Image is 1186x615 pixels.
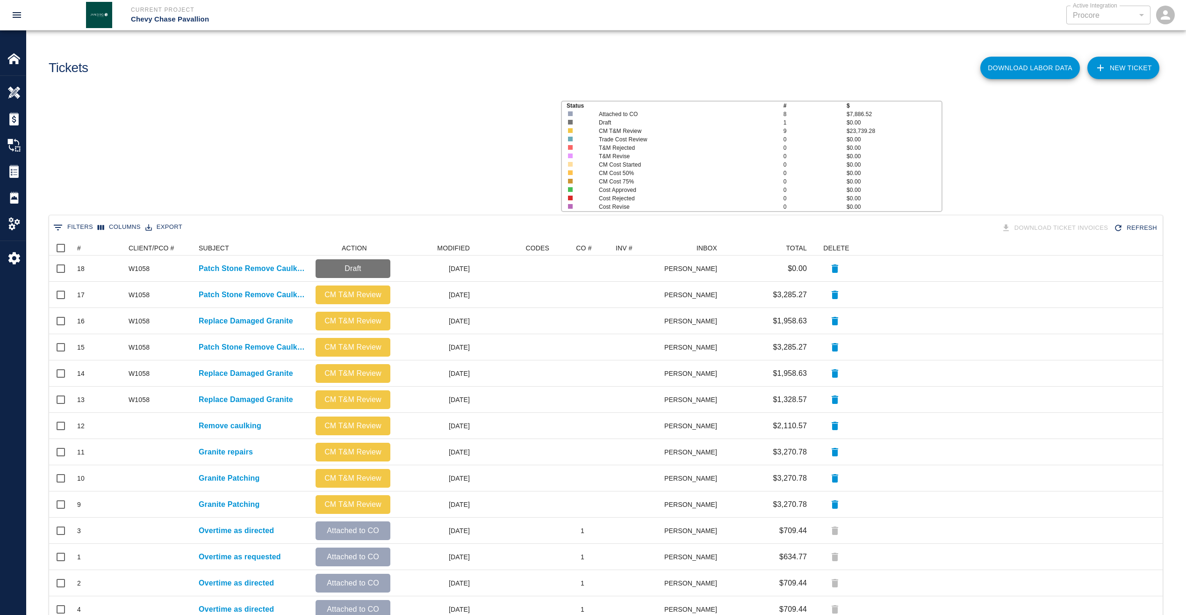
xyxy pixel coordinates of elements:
a: Granite Patching [199,473,259,484]
div: [PERSON_NAME] [665,465,722,491]
div: [DATE] [395,360,474,387]
div: CODES [525,241,549,256]
div: 10 [77,474,85,483]
div: [DATE] [395,413,474,439]
button: open drawer [6,4,28,26]
p: $1,328.57 [773,394,807,405]
h1: Tickets [49,60,88,76]
p: $0.00 [847,152,942,161]
div: 17 [77,290,85,300]
p: Attached to CO [599,110,765,118]
div: MODIFIED [437,241,470,256]
div: # [77,241,81,256]
a: Replace Damaged Granite [199,368,293,379]
div: 1 [581,578,584,588]
a: Remove caulking [199,420,261,432]
a: Overtime as directed [199,525,274,536]
div: [DATE] [395,308,474,334]
p: 0 [783,186,847,194]
div: 1 [77,552,81,562]
div: [PERSON_NAME] [665,570,722,596]
p: CM T&M Review [319,368,387,379]
a: Patch Stone Remove Caulking [199,342,306,353]
p: $3,270.78 [773,447,807,458]
div: # [72,241,124,256]
div: [DATE] [395,334,474,360]
div: W1058 [129,290,150,300]
div: [PERSON_NAME] [665,439,722,465]
div: 2 [77,578,81,588]
div: TOTAL [722,241,812,256]
p: 0 [783,161,847,169]
a: Overtime as directed [199,604,274,615]
p: $3,270.78 [773,499,807,510]
div: W1058 [129,264,150,273]
p: CM T&M Review [319,420,387,432]
div: DELETE [812,241,858,256]
div: W1058 [129,395,150,404]
div: DELETE [823,241,849,256]
p: CM T&M Review [599,127,765,135]
p: Attached to CO [319,551,387,563]
div: ACTION [342,241,367,256]
p: $3,285.27 [773,289,807,300]
p: $0.00 [847,118,942,127]
p: $0.00 [847,135,942,144]
p: $7,886.52 [847,110,942,118]
a: Granite Patching [199,499,259,510]
div: [PERSON_NAME] [665,256,722,282]
p: Trade Cost Review [599,135,765,144]
p: CM T&M Review [319,342,387,353]
div: 18 [77,264,85,273]
div: [PERSON_NAME] [665,360,722,387]
div: [DATE] [395,465,474,491]
img: Janeiro Inc [86,2,112,28]
div: [DATE] [395,387,474,413]
a: Patch Stone Remove Caulking [199,289,306,300]
p: 0 [783,177,847,186]
p: CM T&M Review [319,499,387,510]
button: Select columns [95,220,143,234]
button: Refresh [1112,220,1161,236]
div: 4 [77,605,81,614]
div: 11 [77,447,85,457]
a: Overtime as requested [199,551,281,563]
button: Export [143,220,185,234]
p: $709.44 [779,604,807,615]
p: $0.00 [847,203,942,211]
p: Current Project [131,6,644,14]
div: Procore [1073,10,1144,21]
div: 1 [581,605,584,614]
p: CM Cost 75% [599,177,765,186]
p: CM T&M Review [319,289,387,300]
div: [DATE] [395,256,474,282]
p: T&M Revise [599,152,765,161]
label: Active Integration [1073,1,1117,9]
p: Status [567,102,783,110]
div: Refresh the list [1112,220,1161,236]
p: CM T&M Review [319,473,387,484]
a: Replace Damaged Granite [199,315,293,327]
div: [PERSON_NAME] [665,544,722,570]
div: [DATE] [395,491,474,518]
p: $0.00 [847,186,942,194]
p: $1,958.63 [773,315,807,327]
div: ACTION [311,241,395,256]
p: Cost Revise [599,203,765,211]
p: 0 [783,144,847,152]
div: 16 [77,316,85,326]
a: Granite repairs [199,447,253,458]
button: Download Labor Data [980,57,1080,79]
div: W1058 [129,369,150,378]
p: $0.00 [847,161,942,169]
div: [PERSON_NAME] [665,387,722,413]
p: # [783,102,847,110]
div: 15 [77,343,85,352]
